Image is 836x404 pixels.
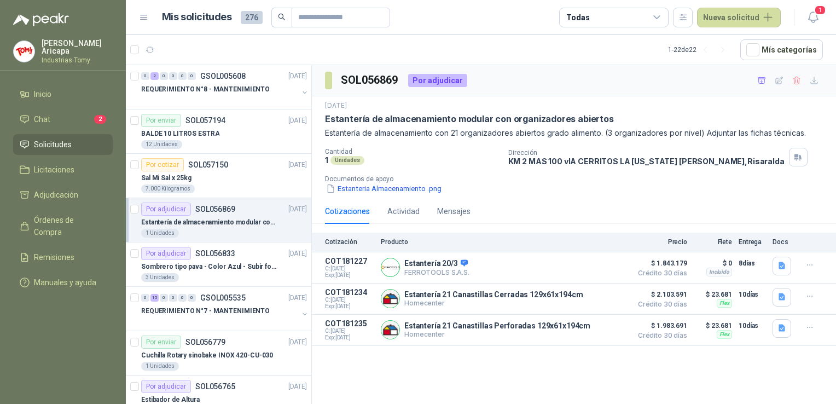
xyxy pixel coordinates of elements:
p: Estantería 21 Canastillas Perforadas 129x61x194cm [404,321,590,330]
div: 7.000 Kilogramos [141,184,195,193]
div: Actividad [387,205,420,217]
div: 0 [178,72,187,80]
div: Por adjudicar [141,380,191,393]
p: SOL056779 [185,338,225,346]
div: 0 [178,294,187,302]
div: 0 [160,294,168,302]
p: 10 días [739,319,766,332]
a: Órdenes de Compra [13,210,113,243]
p: $ 0 [694,257,732,270]
p: Estantería 20/3 [404,259,469,269]
p: [DATE] [288,160,307,170]
div: 0 [160,72,168,80]
p: Sombrero tipo pava - Color Azul - Subir foto [141,262,277,272]
div: 0 [188,294,196,302]
div: 0 [141,72,149,80]
p: Producto [381,238,626,246]
div: Por adjudicar [141,203,191,216]
p: Estantería de almacenamiento modular con organizadores abiertos [141,217,277,228]
p: [DATE] [288,249,307,259]
span: Inicio [34,88,51,100]
span: Solicitudes [34,138,72,151]
p: [DATE] [288,382,307,392]
img: Logo peakr [13,13,69,26]
button: 1 [803,8,823,27]
p: SOL056765 [195,383,235,390]
p: REQUERIMIENTO N°8 - MANTENIMIENTO [141,84,270,95]
p: COT181235 [325,319,374,328]
div: 1 Unidades [141,229,179,238]
span: C: [DATE] [325,328,374,334]
a: Por adjudicarSOL056833[DATE] Sombrero tipo pava - Color Azul - Subir foto3 Unidades [126,243,311,287]
p: Homecenter [404,330,590,338]
p: Dirección [508,149,785,157]
p: Estantería de almacenamiento modular con organizadores abiertos [325,113,614,125]
p: Cotización [325,238,374,246]
p: BALDE 10 LITROS ESTRA [141,129,219,139]
a: Adjudicación [13,184,113,205]
span: Manuales y ayuda [34,276,96,288]
p: Cuchilla Rotary sinobake INOX 420-CU-030 [141,350,273,361]
span: $ 2.103.591 [632,288,687,301]
p: SOL057150 [188,161,228,169]
p: Industrias Tomy [42,57,113,64]
div: 3 Unidades [141,273,179,282]
span: Crédito 30 días [632,301,687,308]
span: Remisiones [34,251,74,263]
img: Company Logo [381,290,399,308]
p: 1 [325,155,328,165]
button: Estanteria Almacenamiento .png [325,183,443,194]
img: Company Logo [381,321,399,339]
p: Estantería 21 Canastillas Cerradas 129x61x194cm [404,290,583,299]
p: GSOL005608 [200,72,246,80]
div: Incluido [706,268,732,276]
p: SOL057194 [185,117,225,124]
span: 2 [94,115,106,124]
p: COT181227 [325,257,374,266]
div: 1 - 22 de 22 [668,41,731,59]
p: $ 23.681 [694,319,732,332]
p: 8 días [739,257,766,270]
a: 0 15 0 0 0 0 GSOL005535[DATE] REQUERIMIENTO N°7 - MANTENIMIENTO [141,291,309,326]
a: Inicio [13,84,113,105]
span: Chat [34,113,50,125]
p: Cantidad [325,148,500,155]
a: Manuales y ayuda [13,272,113,293]
span: Crédito 30 días [632,332,687,339]
a: Por enviarSOL057194[DATE] BALDE 10 LITROS ESTRA12 Unidades [126,109,311,154]
div: Por adjudicar [408,74,467,87]
div: 0 [141,294,149,302]
span: Exp: [DATE] [325,272,374,279]
p: Sal Mi Sal x 25kg [141,173,191,183]
p: Homecenter [404,299,583,307]
div: Todas [566,11,589,24]
p: Entrega [739,238,766,246]
div: 0 [169,72,177,80]
p: [DATE] [288,204,307,215]
div: Por cotizar [141,158,184,171]
p: [DATE] [288,337,307,348]
span: C: [DATE] [325,266,374,272]
p: REQUERIMIENTO N°7 - MANTENIMIENTO [141,306,270,316]
a: Chat2 [13,109,113,130]
p: [DATE] [288,293,307,303]
p: FERROTOOLS S.A.S. [404,268,469,276]
img: Company Logo [14,41,34,62]
button: Nueva solicitud [697,8,781,27]
p: Docs [773,238,794,246]
div: Mensajes [437,205,471,217]
div: Flex [717,330,732,339]
div: 15 [150,294,159,302]
p: SOL056833 [195,250,235,257]
span: Órdenes de Compra [34,214,102,238]
span: Licitaciones [34,164,74,176]
span: 276 [241,11,263,24]
span: 1 [814,5,826,15]
h3: SOL056869 [341,72,399,89]
p: Precio [632,238,687,246]
a: Solicitudes [13,134,113,155]
p: [DATE] [288,116,307,126]
div: 2 [150,72,159,80]
div: 0 [188,72,196,80]
h1: Mis solicitudes [162,9,232,25]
